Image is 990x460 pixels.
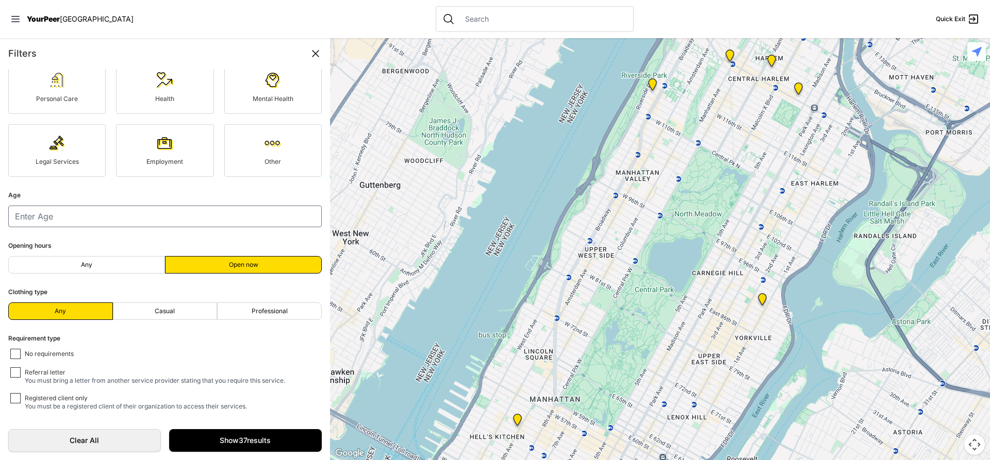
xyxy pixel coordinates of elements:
[25,402,247,410] span: You must be a registered client of their organization to access their services.
[116,61,213,114] a: Health
[8,191,21,199] span: Age
[155,95,174,103] span: Health
[459,14,627,24] input: Search
[8,124,106,177] a: Legal Services
[265,158,281,165] span: Other
[116,124,213,177] a: Employment
[146,158,183,165] span: Employment
[8,206,322,227] input: Enter Age
[224,124,322,177] a: Other
[81,261,92,269] span: Any
[36,95,78,103] span: Personal Care
[36,158,79,165] span: Legal Services
[155,307,175,315] span: Casual
[936,15,965,23] span: Quick Exit
[8,334,60,342] span: Requirement type
[55,307,66,315] span: Any
[756,293,769,310] div: Avenue Church
[19,435,150,446] span: Clear All
[25,394,88,402] span: Registered client only
[25,368,65,376] span: Referral letter
[10,393,21,403] input: Registered client onlyYou must be a registered client of their organization to access their servi...
[8,48,37,59] span: Filters
[723,49,736,66] div: The PILLARS – Holistic Recovery Support
[25,350,74,359] span: No requirements
[27,16,134,22] a: YourPeer[GEOGRAPHIC_DATA]
[511,414,524,430] div: 9th Avenue Drop-in Center
[229,261,258,269] span: Open now
[8,429,161,452] a: Clear All
[253,95,293,103] span: Mental Health
[765,55,778,71] div: Manhattan
[333,447,367,460] a: Open this area in Google Maps (opens a new window)
[252,307,288,315] span: Professional
[10,349,21,359] input: No requirements
[646,78,659,95] div: Ford Hall
[169,429,322,452] a: Show37results
[10,367,21,378] input: Referral letterYou must bring a letter from another service provider stating that you require thi...
[792,82,805,99] div: East Harlem
[8,242,52,249] span: Opening hours
[8,61,106,114] a: Personal Care
[936,13,980,25] a: Quick Exit
[27,14,60,23] span: YourPeer
[25,377,285,384] span: You must bring a letter from another service provider stating that you require this service.
[8,288,47,296] span: Clothing type
[333,447,367,460] img: Google
[60,14,134,23] span: [GEOGRAPHIC_DATA]
[964,434,985,455] button: Map camera controls
[224,61,322,114] a: Mental Health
